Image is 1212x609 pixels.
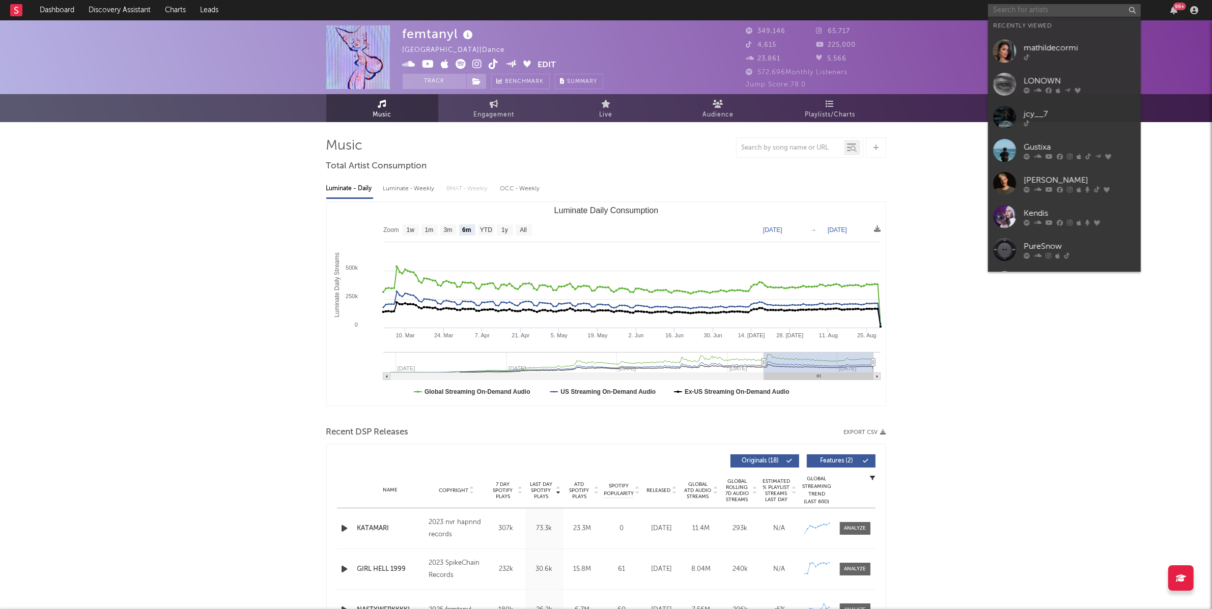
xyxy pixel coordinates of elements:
[746,55,781,62] span: 23,861
[346,293,358,299] text: 250k
[406,227,414,234] text: 1w
[434,332,454,338] text: 24. Mar
[429,557,484,582] div: 2023 SpikeChain Records
[746,69,848,76] span: 572,696 Monthly Listeners
[988,4,1141,17] input: Search for artists
[802,475,832,506] div: Global Streaming Trend (Last 60D)
[988,200,1141,233] a: Kendis
[723,564,757,574] div: 240k
[587,332,608,338] text: 19. May
[490,481,517,500] span: 7 Day Spotify Plays
[425,388,530,395] text: Global Streaming On-Demand Audio
[560,388,656,395] text: US Streaming On-Demand Audio
[816,42,856,48] span: 225,000
[373,109,391,121] span: Music
[730,454,799,468] button: Originals(18)
[326,94,438,122] a: Music
[1024,141,1136,153] div: Gustixa
[988,35,1141,68] a: mathildecormi
[528,481,555,500] span: Last Day Spotify Plays
[490,524,523,534] div: 307k
[819,332,837,338] text: 11. Aug
[568,79,598,84] span: Summary
[327,202,886,405] svg: Luminate Daily Consumption
[600,109,613,121] span: Live
[333,252,340,317] text: Luminate Daily Streams
[1173,3,1186,10] div: 99 +
[538,59,556,72] button: Edit
[604,524,640,534] div: 0
[746,81,806,88] span: Jump Score: 78.0
[383,180,437,197] div: Luminate - Weekly
[737,144,844,152] input: Search by song name or URL
[357,564,424,574] a: GIRL HELL 1999
[604,482,634,498] span: Spotify Popularity
[439,487,468,494] span: Copyright
[512,332,529,338] text: 21. Apr
[805,109,855,121] span: Playlists/Charts
[396,332,415,338] text: 10. Mar
[988,101,1141,134] a: jcy__7
[480,227,492,234] text: YTD
[474,109,515,121] span: Engagement
[684,564,718,574] div: 8.04M
[684,524,718,534] div: 11.4M
[403,25,476,42] div: femtanyl
[647,487,671,494] span: Released
[429,516,484,541] div: 2023 nvr hapnnd records
[645,564,679,574] div: [DATE]
[1024,108,1136,120] div: jcy__7
[357,486,424,494] div: Name
[566,524,599,534] div: 23.3M
[438,94,550,122] a: Engagement
[988,266,1141,299] a: yung kai
[763,564,797,574] div: N/A
[346,265,358,271] text: 500k
[685,388,790,395] text: Ex-US Streaming On-Demand Audio
[326,180,373,197] div: Luminate - Daily
[723,478,751,503] span: Global Rolling 7D Audio Streams
[403,44,517,56] div: [GEOGRAPHIC_DATA] | Dance
[326,426,409,439] span: Recent DSP Releases
[645,524,679,534] div: [DATE]
[993,20,1136,32] div: Recently Viewed
[1024,75,1136,87] div: LONOWN
[505,76,544,88] span: Benchmark
[746,28,786,35] span: 349,146
[550,94,662,122] a: Live
[520,227,526,234] text: All
[500,180,541,197] div: OCC - Weekly
[763,478,791,503] span: Estimated % Playlist Streams Last Day
[1024,207,1136,219] div: Kendis
[813,458,860,464] span: Features ( 2 )
[550,332,568,338] text: 5. May
[763,524,797,534] div: N/A
[816,28,850,35] span: 65,717
[988,233,1141,266] a: PureSnow
[403,74,466,89] button: Track
[383,227,399,234] text: Zoom
[737,458,784,464] span: Originals ( 18 )
[443,227,452,234] text: 3m
[490,564,523,574] div: 232k
[326,160,427,172] span: Total Artist Consumption
[1024,174,1136,186] div: [PERSON_NAME]
[354,322,357,328] text: 0
[723,524,757,534] div: 293k
[810,226,816,234] text: →
[703,332,722,338] text: 30. Jun
[988,134,1141,167] a: Gustixa
[554,206,658,215] text: Luminate Daily Consumption
[491,74,550,89] a: Benchmark
[528,524,561,534] div: 73.3k
[357,524,424,534] a: KATAMARI
[844,429,886,436] button: Export CSV
[566,564,599,574] div: 15.8M
[988,68,1141,101] a: LONOWN
[1024,240,1136,252] div: PureSnow
[662,94,774,122] a: Audience
[425,227,433,234] text: 1m
[857,332,876,338] text: 25. Aug
[746,42,777,48] span: 4,615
